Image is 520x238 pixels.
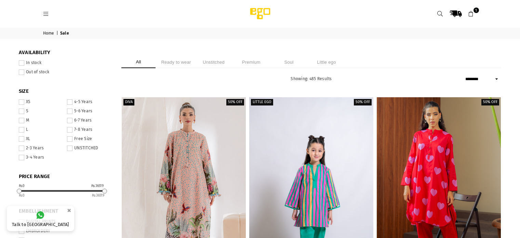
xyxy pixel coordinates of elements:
[92,193,104,198] ins: 36519
[123,99,134,105] label: Diva
[291,76,332,81] span: Showing: 485 Results
[38,28,482,39] nav: breadcrumbs
[19,173,111,180] span: PRICE RANGE
[19,127,63,133] label: L
[7,206,74,231] a: Talk to [GEOGRAPHIC_DATA]
[67,146,111,151] label: UNSTITCHED
[197,56,231,68] li: Unstitched
[474,8,479,13] span: 1
[43,31,55,36] a: Home
[434,8,446,20] a: Search
[19,118,63,123] label: M
[481,99,499,105] label: 50% off
[19,184,25,188] div: ₨0
[19,70,111,75] label: Out of stock
[91,184,104,188] div: ₨36519
[121,56,156,68] li: All
[19,49,111,56] span: Availability
[19,88,111,95] span: SIZE
[56,31,59,36] span: |
[67,136,111,142] label: Free Size
[272,56,306,68] li: Soul
[19,136,63,142] label: XL
[67,118,111,123] label: 6-7 Years
[159,56,193,68] li: Ready to wear
[19,155,63,160] label: 3-4 Years
[19,99,63,105] label: XS
[251,99,273,105] label: Little EGO
[19,193,25,198] ins: 0
[67,109,111,114] label: 5-6 Years
[19,146,63,151] label: 2-3 Years
[65,205,73,216] button: ×
[234,56,268,68] li: Premium
[67,99,111,105] label: 4-5 Years
[67,127,111,133] label: 7-8 Years
[226,99,244,105] label: 50% off
[354,99,372,105] label: 50% off
[19,109,63,114] label: S
[60,31,70,36] span: Sale
[19,60,111,66] label: In stock
[465,8,477,20] a: 1
[231,7,289,21] img: Ego
[40,11,52,16] a: Menu
[309,56,344,68] li: Little ego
